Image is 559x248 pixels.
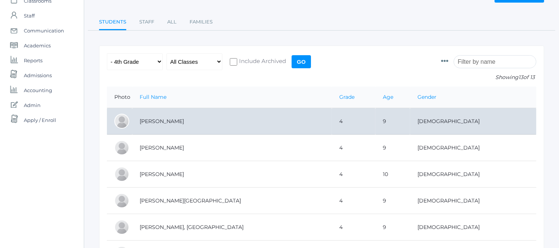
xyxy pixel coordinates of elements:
[332,214,375,241] td: 4
[237,57,286,66] span: Include Archived
[410,108,536,135] td: [DEMOGRAPHIC_DATA]
[139,15,154,29] a: Staff
[339,94,355,100] a: Grade
[24,53,42,68] span: Reports
[24,98,41,113] span: Admin
[375,214,410,241] td: 9
[441,73,536,81] p: Showing of 13
[132,214,332,241] td: [PERSON_NAME], [GEOGRAPHIC_DATA]
[114,114,129,129] div: Stella Hathorn
[383,94,393,100] a: Age
[332,108,375,135] td: 4
[114,140,129,155] div: Ainsley James
[417,94,436,100] a: Gender
[167,15,177,29] a: All
[410,188,536,214] td: [DEMOGRAPHIC_DATA]
[24,83,52,98] span: Accounting
[410,161,536,188] td: [DEMOGRAPHIC_DATA]
[107,87,132,108] th: Photo
[24,8,35,23] span: Staff
[132,135,332,161] td: [PERSON_NAME]
[454,55,536,68] input: Filter by name
[375,161,410,188] td: 10
[375,188,410,214] td: 9
[410,135,536,161] td: [DEMOGRAPHIC_DATA]
[375,108,410,135] td: 9
[375,135,410,161] td: 9
[518,74,523,81] span: 13
[410,214,536,241] td: [DEMOGRAPHIC_DATA]
[132,188,332,214] td: [PERSON_NAME][GEOGRAPHIC_DATA]
[24,113,56,128] span: Apply / Enroll
[140,94,166,100] a: Full Name
[114,167,129,182] div: Luke Lash
[24,23,64,38] span: Communication
[190,15,213,29] a: Families
[332,135,375,161] td: 4
[24,38,51,53] span: Academics
[132,161,332,188] td: [PERSON_NAME]
[292,55,311,68] input: Go
[332,161,375,188] td: 4
[114,220,129,235] div: Canaan Magill
[132,108,332,135] td: [PERSON_NAME]
[114,193,129,208] div: Londyn Lemke
[230,58,237,66] input: Include Archived
[332,188,375,214] td: 4
[99,15,126,31] a: Students
[24,68,52,83] span: Admissions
